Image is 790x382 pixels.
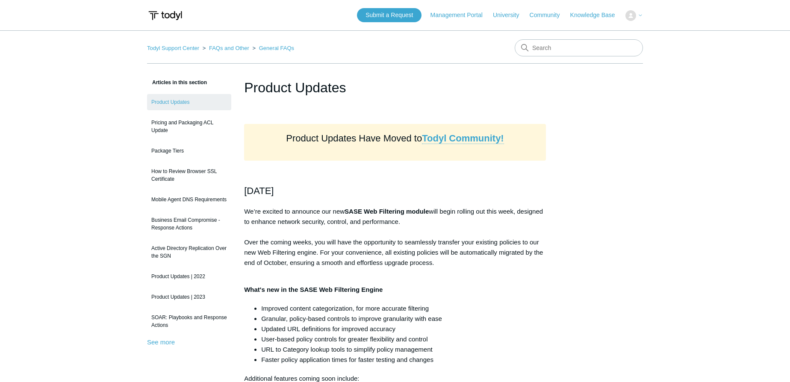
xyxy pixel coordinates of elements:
img: Todyl Support Center Help Center home page [147,8,183,24]
a: How to Review Browser SSL Certificate [147,163,231,187]
a: Community [530,11,569,20]
h2: Product Updates Have Moved to [251,131,539,146]
li: General FAQs [251,45,295,51]
a: Todyl Community! [422,133,504,144]
a: SOAR: Playbooks and Response Actions [147,309,231,333]
li: Updated URL definitions for improved accuracy [261,324,546,334]
li: FAQs and Other [201,45,251,51]
li: User-based policy controls for greater flexibility and control [261,334,546,344]
li: Todyl Support Center [147,45,201,51]
a: General FAQs [259,45,294,51]
a: Submit a Request [357,8,422,22]
a: FAQs and Other [209,45,249,51]
span: Articles in this section [147,79,207,85]
a: Product Updates | 2022 [147,268,231,285]
a: See more [147,338,175,346]
li: Improved content categorization, for more accurate filtering [261,303,546,314]
strong: SASE Web Filtering module [345,208,429,215]
input: Search [515,39,643,56]
a: Knowledge Base [570,11,624,20]
h1: Product Updates [244,77,546,98]
h2: [DATE] [244,183,546,198]
a: Product Updates [147,94,231,110]
a: Pricing and Packaging ACL Update [147,115,231,138]
a: Mobile Agent DNS Requirements [147,191,231,208]
strong: What's new in the SASE Web Filtering Engine [244,286,383,293]
a: Product Updates | 2023 [147,289,231,305]
p: We’re excited to announce our new will begin rolling out this week, designed to enhance network s... [244,206,546,268]
li: URL to Category lookup tools to simplify policy management [261,344,546,355]
li: Faster policy application times for faster testing and changes [261,355,546,365]
a: Management Portal [430,11,491,20]
a: Todyl Support Center [147,45,199,51]
a: Business Email Compromise - Response Actions [147,212,231,236]
a: Active Directory Replication Over the SGN [147,240,231,264]
a: University [493,11,528,20]
a: Package Tiers [147,143,231,159]
li: Granular, policy-based controls to improve granularity with ease [261,314,546,324]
